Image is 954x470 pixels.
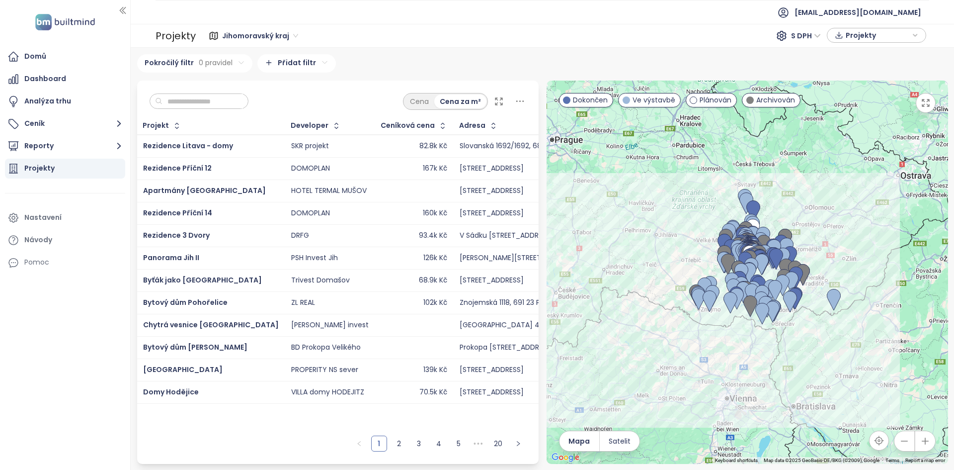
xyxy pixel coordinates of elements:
a: Rezidence 3 Dvory [143,230,210,240]
a: Chytrá vesnice [GEOGRAPHIC_DATA] [143,320,279,330]
a: Report a map error [905,458,945,463]
div: Developer [291,122,328,129]
img: logo [32,12,98,32]
div: 139k Kč [423,366,447,375]
span: Map data ©2025 GeoBasis-DE/BKG (©2009), Google [764,458,879,463]
li: 5 [451,436,467,452]
div: Adresa [459,122,485,129]
div: Ceníková cena [381,122,435,129]
div: [STREET_ADDRESS] [460,187,524,195]
div: Pokročilý filtr [137,54,252,73]
a: 4 [431,436,446,451]
a: Terms (opens in new tab) [885,458,899,463]
a: Projekty [5,159,125,179]
a: 1 [372,436,387,451]
span: Ve výstavbě [633,94,675,105]
span: Jihomoravský kraj [222,28,298,43]
span: ••• [471,436,486,452]
li: Následujících 5 stran [471,436,486,452]
div: 70.5k Kč [419,388,447,397]
div: 160k Kč [423,209,447,218]
span: right [515,441,521,447]
div: button [832,28,921,43]
a: 5 [451,436,466,451]
li: 2 [391,436,407,452]
a: 20 [491,436,506,451]
div: 68.9k Kč [419,276,447,285]
span: left [356,441,362,447]
img: Google [549,451,582,464]
div: PROPERITY NS sever [291,366,358,375]
a: Rezidence Příční 14 [143,208,212,218]
div: [PERSON_NAME] invest [291,321,369,330]
span: Plánován [700,94,731,105]
div: Znojemská 1118, 691 23 Pohořelice, [GEOGRAPHIC_DATA] [460,298,649,307]
div: Pomoc [24,256,49,269]
a: Rezidence Příční 12 [143,163,212,173]
div: DRFG [291,231,309,240]
div: 82.8k Kč [419,142,447,151]
div: Trivest Domašov [291,276,350,285]
a: Open this area in Google Maps (opens a new window) [549,451,582,464]
a: Dashboard [5,69,125,89]
div: [STREET_ADDRESS] [460,209,524,218]
button: Reporty [5,136,125,156]
div: [PERSON_NAME][STREET_ADDRESS] [460,254,578,263]
span: Dokončen [573,94,608,105]
li: 4 [431,436,447,452]
span: 0 pravidel [199,57,233,68]
a: [GEOGRAPHIC_DATA] [143,365,223,375]
div: [STREET_ADDRESS] [460,366,524,375]
a: Domy Hodějice [143,387,199,397]
div: Přidat filtr [257,54,336,73]
span: Satelit [609,436,631,447]
button: Mapa [559,431,599,451]
a: Návody [5,230,125,250]
div: Projekt [143,122,169,129]
div: Návody [24,234,52,246]
div: [STREET_ADDRESS] [460,388,524,397]
a: Nastavení [5,208,125,228]
a: Byťák jako [GEOGRAPHIC_DATA] [143,275,262,285]
div: Nastavení [24,211,62,224]
button: Ceník [5,114,125,134]
span: [EMAIL_ADDRESS][DOMAIN_NAME] [795,0,921,24]
button: Keyboard shortcuts [715,457,758,464]
li: 3 [411,436,427,452]
a: Bytový dům Pohořelice [143,297,228,307]
div: BD Prokopa Velikého [291,343,361,352]
div: [STREET_ADDRESS] [460,276,524,285]
div: Cena [404,94,434,108]
div: PSH Invest Jih [291,254,338,263]
div: 126k Kč [423,254,447,263]
div: Pomoc [5,253,125,273]
a: Panorama Jih II [143,253,199,263]
a: Domů [5,47,125,67]
div: HOTEL TERMAL MUŠOV [291,187,367,195]
button: left [351,436,367,452]
div: Analýza trhu [24,95,71,107]
button: right [510,436,526,452]
div: ZL REAL [291,298,315,307]
a: Rezidence Litava - domy [143,141,233,151]
a: Bytový dům [PERSON_NAME] [143,342,247,352]
div: 167k Kč [423,164,447,173]
a: 3 [411,436,426,451]
span: Projekty [846,28,910,43]
div: DOMOPLAN [291,164,330,173]
div: Cena za m² [434,94,486,108]
div: 102k Kč [423,298,447,307]
span: Apartmány [GEOGRAPHIC_DATA] [143,186,266,195]
div: [STREET_ADDRESS] [460,164,524,173]
div: V Sádku [STREET_ADDRESS] [460,231,553,240]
